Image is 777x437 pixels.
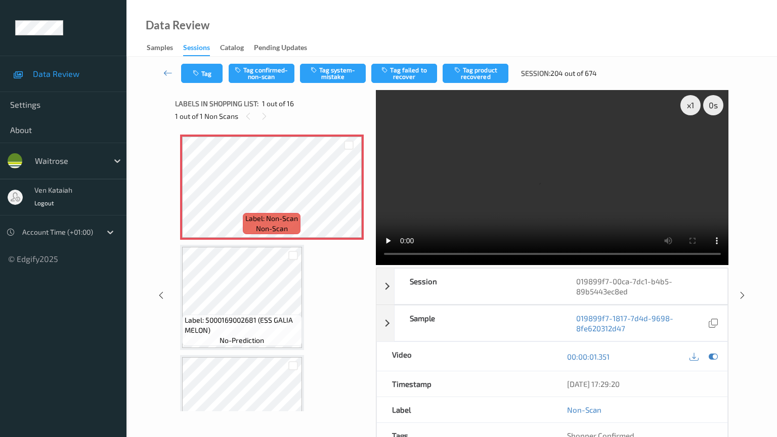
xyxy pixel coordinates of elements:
div: Timestamp [377,371,552,397]
div: Data Review [146,20,209,30]
div: Session019899f7-00ca-7dc1-b4b5-89b5443ec8ed [376,268,728,304]
div: Pending Updates [254,42,307,55]
div: Session [395,269,561,304]
button: Tag failed to recover [371,64,437,83]
span: no-prediction [220,335,264,345]
button: Tag system-mistake [300,64,366,83]
div: Sessions [183,42,210,56]
div: Video [377,342,552,371]
a: Catalog [220,41,254,55]
span: Labels in shopping list: [175,99,258,109]
div: 1 out of 1 Non Scans [175,110,369,122]
button: Tag confirmed-non-scan [229,64,294,83]
a: 019899f7-1817-7d4d-9698-8fe620312d47 [576,313,706,333]
div: Sample019899f7-1817-7d4d-9698-8fe620312d47 [376,305,728,341]
div: Sample [395,305,561,341]
div: Samples [147,42,173,55]
a: Non-Scan [567,405,601,415]
span: Label: Non-Scan [245,213,298,224]
span: Session: [521,68,550,78]
a: Samples [147,41,183,55]
button: Tag [181,64,223,83]
div: x 1 [680,95,701,115]
a: 00:00:01.351 [567,352,610,362]
button: Tag product recovered [443,64,508,83]
span: 204 out of 674 [550,68,597,78]
span: Label: 5000169002681 (ESS GALIA MELON) [185,315,299,335]
div: Label [377,397,552,422]
span: 1 out of 16 [262,99,294,109]
a: Pending Updates [254,41,317,55]
a: Sessions [183,41,220,56]
div: [DATE] 17:29:20 [567,379,712,389]
div: 0 s [703,95,723,115]
span: non-scan [256,224,288,234]
div: 019899f7-00ca-7dc1-b4b5-89b5443ec8ed [561,269,727,304]
div: Catalog [220,42,244,55]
